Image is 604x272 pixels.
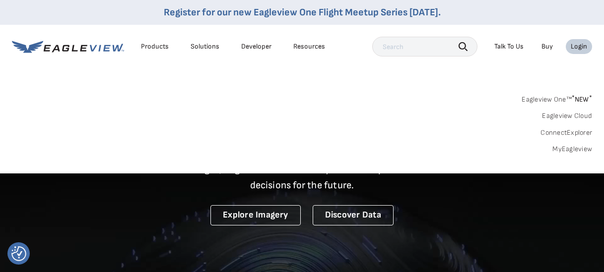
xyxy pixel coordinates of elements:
a: Eagleview One™*NEW* [522,92,592,104]
div: Resources [293,42,325,51]
a: Register for our new Eagleview One Flight Meetup Series [DATE]. [164,6,441,18]
div: Products [141,42,169,51]
div: Talk To Us [494,42,524,51]
button: Consent Preferences [11,246,26,261]
a: ConnectExplorer [540,128,592,137]
span: NEW [572,95,592,104]
img: Revisit consent button [11,246,26,261]
input: Search [372,37,477,56]
a: Eagleview Cloud [542,111,592,120]
div: Solutions [191,42,219,51]
a: Discover Data [313,205,394,225]
a: MyEagleview [552,145,592,154]
a: Developer [241,42,271,51]
a: Buy [541,42,553,51]
div: Login [571,42,587,51]
a: Explore Imagery [210,205,301,225]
